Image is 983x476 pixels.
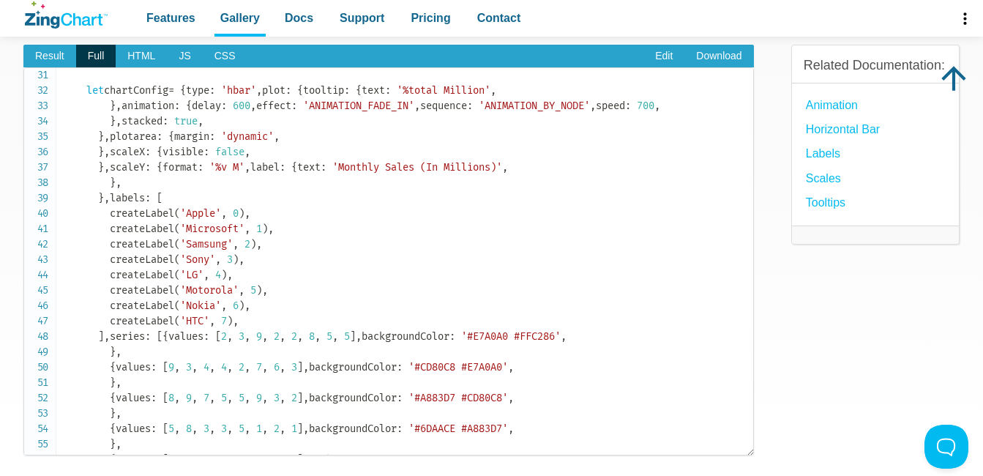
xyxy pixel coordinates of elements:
[168,453,174,466] span: 7
[110,284,174,297] span: createLabel
[209,315,215,327] span: ,
[239,253,244,266] span: ,
[256,84,262,97] span: ,
[116,176,122,189] span: ,
[157,330,162,343] span: [
[291,100,297,112] span: :
[174,453,180,466] span: ,
[180,223,244,235] span: 'Microsoft'
[180,238,233,250] span: 'Samsung'
[146,8,195,28] span: Features
[174,115,198,127] span: true
[76,45,116,68] span: Full
[227,423,233,435] span: ,
[256,238,262,250] span: ,
[924,425,968,469] iframe: Toggle Customer Support
[244,300,250,312] span: ,
[221,315,227,327] span: 7
[174,300,180,312] span: (
[239,392,244,404] span: 5
[233,238,239,250] span: ,
[244,207,250,220] span: ,
[309,330,315,343] span: 8
[192,453,198,466] span: ,
[203,453,209,466] span: 1
[104,146,110,158] span: ,
[303,392,309,404] span: ,
[461,330,561,343] span: '#E7A0A0 #FFC286'
[227,330,233,343] span: ,
[215,253,221,266] span: ,
[256,223,262,235] span: 1
[477,8,521,28] span: Contact
[590,100,596,112] span: ,
[162,361,168,373] span: [
[268,223,274,235] span: ,
[98,146,104,158] span: }
[110,207,174,220] span: createLabel
[220,8,260,28] span: Gallery
[233,100,250,112] span: 600
[192,423,198,435] span: ,
[285,84,291,97] span: :
[315,330,321,343] span: ,
[280,423,285,435] span: ,
[221,361,227,373] span: 4
[104,330,110,343] span: ,
[262,330,268,343] span: ,
[408,392,508,404] span: '#A883D7 #CD80C8'
[291,423,297,435] span: 1
[162,453,168,466] span: [
[649,453,654,466] span: ,
[186,453,192,466] span: 4
[297,361,303,373] span: ]
[297,84,303,97] span: {
[274,392,280,404] span: 3
[168,423,174,435] span: 5
[203,269,209,281] span: ,
[643,45,684,68] a: Edit
[250,284,256,297] span: 5
[98,192,104,204] span: }
[408,361,508,373] span: '#CD80C8 #E7A0A0'
[303,361,309,373] span: ,
[209,392,215,404] span: ,
[221,269,227,281] span: )
[244,223,250,235] span: ,
[303,453,309,466] span: ,
[116,45,167,68] span: HTML
[262,361,268,373] span: ,
[198,161,203,174] span: :
[806,193,845,212] a: Tooltips
[209,84,215,97] span: :
[262,284,268,297] span: ,
[303,100,414,112] span: 'ANIMATION_FADE_IN'
[186,100,192,112] span: {
[408,453,508,466] span: '#4AC3B9 #6DAACE'
[804,57,947,74] h3: Related Documentation:
[221,453,227,466] span: 5
[209,161,244,174] span: '%v M'
[104,192,110,204] span: ,
[244,146,250,158] span: ,
[215,146,244,158] span: false
[508,423,514,435] span: ,
[397,423,403,435] span: :
[502,161,508,174] span: ,
[145,330,151,343] span: :
[490,84,496,97] span: ,
[145,192,151,204] span: :
[397,392,403,404] span: :
[221,300,227,312] span: ,
[110,238,174,250] span: createLabel
[291,161,297,174] span: {
[479,100,590,112] span: 'ANIMATION_BY_NODE'
[280,361,285,373] span: ,
[180,284,239,297] span: 'Motorola'
[110,423,116,435] span: {
[414,100,420,112] span: ,
[203,361,209,373] span: 4
[168,130,174,143] span: {
[332,161,502,174] span: 'Monthly Sales (In Millions)'
[227,253,233,266] span: 3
